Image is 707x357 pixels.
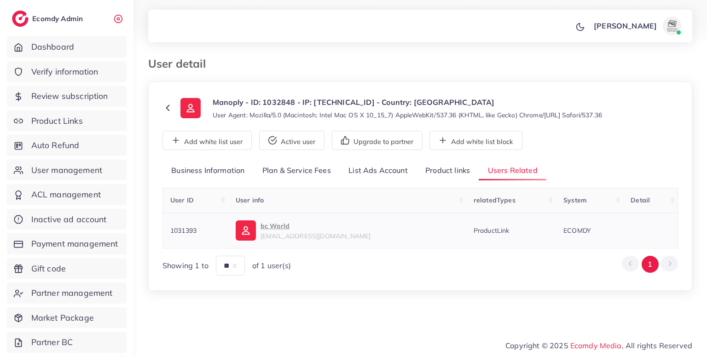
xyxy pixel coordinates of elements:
a: bc World[EMAIL_ADDRESS][DOMAIN_NAME] [236,220,459,241]
span: Product Links [31,115,83,127]
a: logoEcomdy Admin [12,11,85,27]
img: avatar [663,17,681,35]
span: User ID [170,196,194,204]
ul: Pagination [622,256,678,273]
a: Market Package [7,307,127,328]
span: ECOMDY [563,226,591,235]
a: Gift code [7,258,127,279]
span: Verify information [31,66,99,78]
button: Go to page 1 [642,256,659,273]
a: Dashboard [7,36,127,58]
a: Product links [417,161,479,181]
a: [PERSON_NAME]avatar [589,17,685,35]
span: System [563,196,587,204]
span: , All rights Reserved [622,340,692,351]
span: Dashboard [31,41,74,53]
span: Review subscription [31,90,108,102]
span: ACL management [31,189,101,201]
a: Review subscription [7,86,127,107]
h2: Ecomdy Admin [32,14,85,23]
span: ProductLink [474,226,510,235]
button: Active user [259,131,325,150]
a: Users Related [479,161,546,181]
p: bc World [261,220,371,231]
a: Partner management [7,282,127,304]
span: of 1 user(s) [252,260,291,271]
span: User info [236,196,264,204]
span: Gift code [31,263,66,275]
a: Auto Refund [7,135,127,156]
span: Auto Refund [31,139,80,151]
h3: User detail [148,57,213,70]
a: List Ads Account [340,161,417,181]
a: Partner BC [7,332,127,353]
img: ic-user-info.36bf1079.svg [180,98,201,118]
span: Showing 1 to [162,260,209,271]
span: Payment management [31,238,118,250]
a: Plan & Service Fees [254,161,340,181]
p: [PERSON_NAME] [594,20,657,31]
span: User management [31,164,102,176]
img: ic-user-info.36bf1079.svg [236,220,256,241]
button: Add white list block [429,131,522,150]
button: Upgrade to partner [332,131,423,150]
a: Verify information [7,61,127,82]
span: [EMAIL_ADDRESS][DOMAIN_NAME] [261,232,371,240]
a: ACL management [7,184,127,205]
button: Add white list user [162,131,252,150]
span: Partner management [31,287,113,299]
a: Business Information [162,161,254,181]
span: Copyright © 2025 [505,340,692,351]
a: Product Links [7,110,127,132]
span: Detail [631,196,650,204]
small: User Agent: Mozilla/5.0 (Macintosh; Intel Mac OS X 10_15_7) AppleWebKit/537.36 (KHTML, like Gecko... [213,110,602,120]
a: Inactive ad account [7,209,127,230]
a: Payment management [7,233,127,254]
span: Partner BC [31,336,73,348]
span: relatedTypes [474,196,516,204]
span: Inactive ad account [31,213,107,225]
span: Market Package [31,312,94,324]
a: Ecomdy Media [570,341,622,350]
span: 1031393 [170,226,197,235]
p: Manoply - ID: 1032848 - IP: [TECHNICAL_ID] - Country: [GEOGRAPHIC_DATA] [213,97,602,108]
img: logo [12,11,29,27]
a: User management [7,160,127,181]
